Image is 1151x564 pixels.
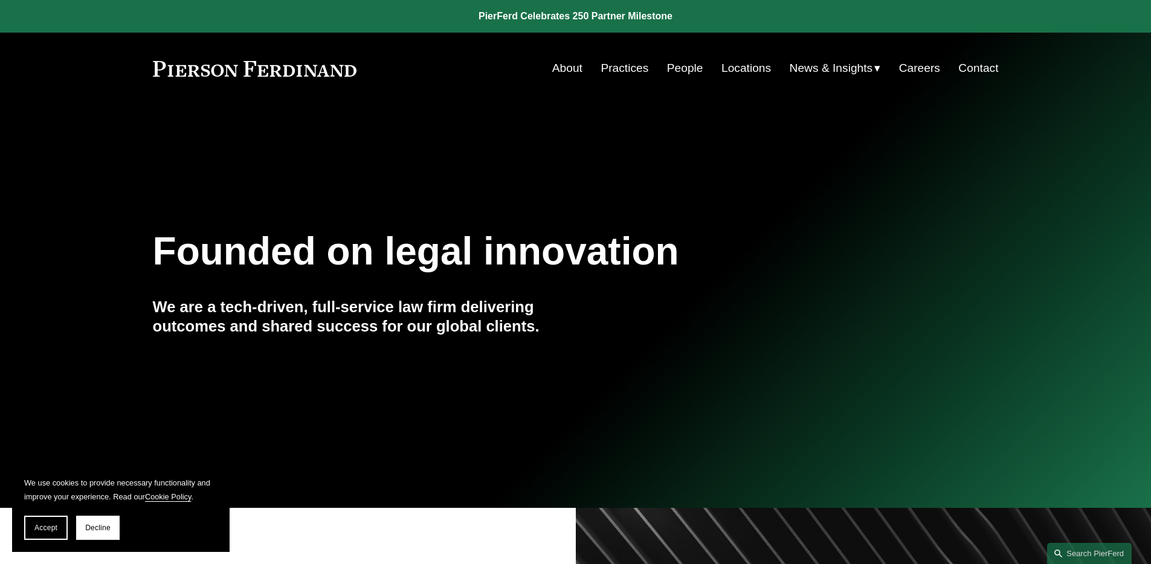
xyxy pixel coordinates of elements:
[790,57,881,80] a: folder dropdown
[153,229,858,274] h1: Founded on legal innovation
[601,57,648,80] a: Practices
[1047,543,1132,564] a: Search this site
[76,516,120,540] button: Decline
[899,57,940,80] a: Careers
[12,464,230,552] section: Cookie banner
[145,492,192,501] a: Cookie Policy
[958,57,998,80] a: Contact
[24,476,218,504] p: We use cookies to provide necessary functionality and improve your experience. Read our .
[721,57,771,80] a: Locations
[153,297,576,336] h4: We are a tech-driven, full-service law firm delivering outcomes and shared success for our global...
[667,57,703,80] a: People
[34,524,57,532] span: Accept
[552,57,582,80] a: About
[790,58,873,79] span: News & Insights
[85,524,111,532] span: Decline
[24,516,68,540] button: Accept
